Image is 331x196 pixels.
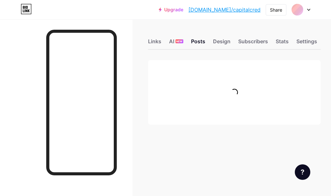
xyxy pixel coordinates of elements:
[176,39,182,43] span: NEW
[191,37,205,49] div: Posts
[213,37,230,49] div: Design
[169,37,183,49] div: AI
[159,7,183,12] a: Upgrade
[270,6,282,13] div: Share
[188,6,261,14] a: [DOMAIN_NAME]/capitalcred
[296,37,317,49] div: Settings
[148,37,161,49] div: Links
[238,37,268,49] div: Subscribers
[276,37,289,49] div: Stats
